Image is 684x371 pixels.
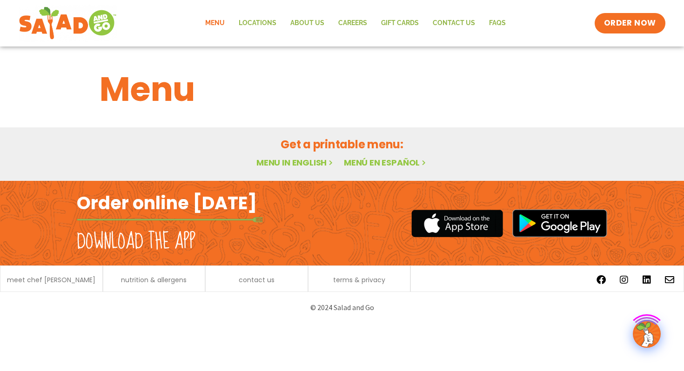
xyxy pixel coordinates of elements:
a: Locations [232,13,283,34]
h2: Download the app [77,229,195,255]
nav: Menu [198,13,513,34]
h1: Menu [100,64,584,114]
a: Menu [198,13,232,34]
a: Menu in English [256,157,335,168]
a: GIFT CARDS [374,13,426,34]
a: nutrition & allergens [121,277,187,283]
a: Contact Us [426,13,482,34]
img: google_play [512,209,607,237]
a: terms & privacy [333,277,385,283]
a: Careers [331,13,374,34]
h2: Get a printable menu: [100,136,584,152]
a: ORDER NOW [595,13,665,33]
h2: Order online [DATE] [77,192,257,214]
a: About Us [283,13,331,34]
a: Menú en español [344,157,428,168]
a: FAQs [482,13,513,34]
a: contact us [239,277,275,283]
p: © 2024 Salad and Go [81,301,603,314]
span: ORDER NOW [604,18,656,29]
a: meet chef [PERSON_NAME] [7,277,95,283]
img: new-SAG-logo-768×292 [19,5,117,42]
img: fork [77,217,263,222]
img: appstore [411,208,503,238]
